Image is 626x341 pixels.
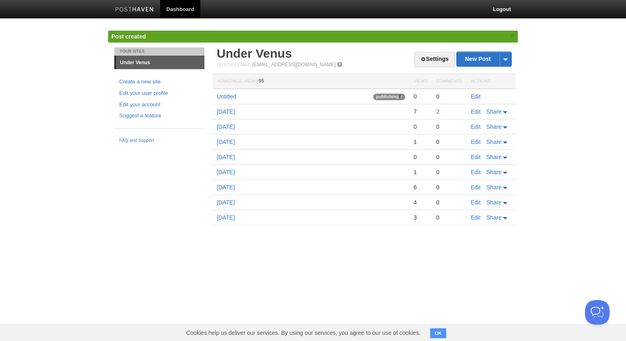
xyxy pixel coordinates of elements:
[119,78,200,86] a: Create a new site
[486,108,501,115] span: Share
[178,325,429,341] span: Cookies help us deliver our services. By using our services, you agree to our use of cookies.
[409,74,432,89] th: Views
[119,89,200,98] a: Edit your user profile
[486,214,501,221] span: Share
[486,123,501,130] span: Share
[217,47,292,60] a: Under Venus
[436,214,463,221] div: 0
[111,33,146,40] span: Post created
[432,74,467,89] th: Comments
[217,108,235,115] a: [DATE]
[413,184,428,191] div: 6
[436,138,463,146] div: 0
[471,199,481,206] a: Edit
[413,168,428,176] div: 1
[399,95,402,99] img: loading-tiny-gray.gif
[217,62,251,67] span: Post by Email
[471,139,481,145] a: Edit
[414,52,455,67] a: Settings
[457,52,511,66] a: New Post
[471,93,481,100] a: Edit
[413,93,428,100] div: 0
[413,108,428,115] div: 7
[471,214,481,221] a: Edit
[585,300,610,325] iframe: Help Scout Beacon - Open
[217,93,236,100] a: Untitled
[413,153,428,161] div: 0
[213,74,409,89] th: Homepage Views
[430,328,446,338] button: OK
[436,199,463,206] div: 0
[471,108,481,115] a: Edit
[471,154,481,160] a: Edit
[217,123,235,130] a: [DATE]
[252,62,336,67] a: [EMAIL_ADDRESS][DOMAIN_NAME]
[486,169,501,175] span: Share
[508,31,516,41] a: ×
[413,138,428,146] div: 1
[486,139,501,145] span: Share
[471,169,481,175] a: Edit
[436,153,463,161] div: 0
[436,93,463,100] div: 0
[373,94,406,100] span: publishing
[217,199,235,206] a: [DATE]
[471,123,481,130] a: Edit
[413,214,428,221] div: 3
[486,154,501,160] span: Share
[119,137,200,144] a: FAQ and Support
[217,169,235,175] a: [DATE]
[467,74,516,89] th: Actions
[413,199,428,206] div: 4
[119,101,200,109] a: Edit your account
[486,199,501,206] span: Share
[259,78,264,84] span: 95
[115,7,154,13] img: Posthaven-bar
[114,47,204,56] li: Your Sites
[471,184,481,191] a: Edit
[436,108,440,115] a: 2
[217,139,235,145] a: [DATE]
[119,112,200,120] a: Suggest a feature
[413,123,428,130] div: 0
[217,154,235,160] a: [DATE]
[486,184,501,191] span: Share
[116,56,204,69] a: Under Venus
[217,214,235,221] a: [DATE]
[436,168,463,176] div: 0
[436,123,463,130] div: 0
[217,184,235,191] a: [DATE]
[436,184,463,191] div: 0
